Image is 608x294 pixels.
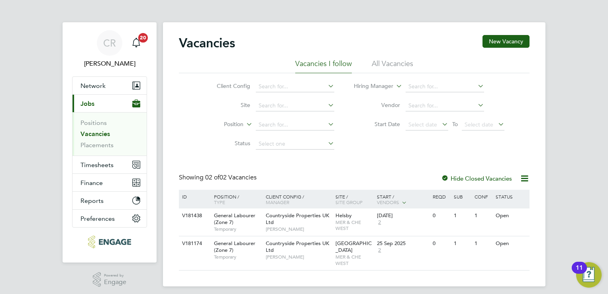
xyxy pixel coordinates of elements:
[465,121,493,128] span: Select date
[256,100,334,111] input: Search for...
[72,30,147,68] a: CR[PERSON_NAME]
[256,138,334,150] input: Select one
[72,236,147,248] a: Go to home page
[80,215,115,222] span: Preferences
[80,161,114,169] span: Timesheets
[214,254,262,260] span: Temporary
[214,240,255,253] span: General Labourer (Zone 7)
[452,190,473,203] div: Sub
[264,190,333,209] div: Client Config /
[406,81,484,92] input: Search for...
[73,174,147,191] button: Finance
[214,199,225,205] span: Type
[179,35,235,51] h2: Vacancies
[73,156,147,173] button: Timesheets
[73,77,147,94] button: Network
[80,197,104,204] span: Reports
[266,240,329,253] span: Countryside Properties UK Ltd
[377,240,429,247] div: 25 Sep 2025
[204,82,250,90] label: Client Config
[335,212,352,219] span: Helsby
[208,190,264,209] div: Position /
[73,192,147,209] button: Reports
[104,279,126,286] span: Engage
[375,190,431,210] div: Start /
[128,30,144,56] a: 20
[347,82,393,90] label: Hiring Manager
[63,22,157,263] nav: Main navigation
[354,101,400,109] label: Vendor
[80,82,106,90] span: Network
[138,33,148,43] span: 20
[335,219,373,232] span: MER & CHE WEST
[72,59,147,68] span: Callum Riley
[266,199,289,205] span: Manager
[333,190,375,209] div: Site /
[406,100,484,111] input: Search for...
[73,112,147,156] div: Jobs
[80,100,94,107] span: Jobs
[88,236,131,248] img: northbuildrecruit-logo-retina.png
[80,179,103,187] span: Finance
[494,236,528,251] div: Open
[205,173,257,181] span: 02 Vacancies
[180,208,208,223] div: V181438
[80,119,107,127] a: Positions
[204,101,250,109] label: Site
[576,268,583,278] div: 11
[73,95,147,112] button: Jobs
[104,272,126,279] span: Powered by
[452,236,473,251] div: 1
[205,173,220,181] span: 02 of
[266,226,331,232] span: [PERSON_NAME]
[80,141,114,149] a: Placements
[441,175,512,182] label: Hide Closed Vacancies
[473,236,493,251] div: 1
[103,38,116,48] span: CR
[377,199,399,205] span: Vendors
[377,219,382,226] span: 2
[482,35,530,48] button: New Vacancy
[214,226,262,232] span: Temporary
[256,81,334,92] input: Search for...
[295,59,352,73] li: Vacancies I follow
[266,212,329,226] span: Countryside Properties UK Ltd
[431,190,451,203] div: Reqd
[93,272,127,287] a: Powered byEngage
[80,130,110,138] a: Vacancies
[408,121,437,128] span: Select date
[180,190,208,203] div: ID
[377,212,429,219] div: [DATE]
[377,247,382,254] span: 2
[204,140,250,147] label: Status
[179,173,258,182] div: Showing
[335,254,373,266] span: MER & CHE WEST
[198,121,243,129] label: Position
[473,190,493,203] div: Conf
[576,262,602,288] button: Open Resource Center, 11 new notifications
[431,208,451,223] div: 0
[473,208,493,223] div: 1
[452,208,473,223] div: 1
[73,210,147,227] button: Preferences
[335,199,363,205] span: Site Group
[354,121,400,128] label: Start Date
[335,240,372,253] span: [GEOGRAPHIC_DATA]
[256,119,334,130] input: Search for...
[494,190,528,203] div: Status
[431,236,451,251] div: 0
[180,236,208,251] div: V181174
[450,119,460,129] span: To
[372,59,413,73] li: All Vacancies
[494,208,528,223] div: Open
[266,254,331,260] span: [PERSON_NAME]
[214,212,255,226] span: General Labourer (Zone 7)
